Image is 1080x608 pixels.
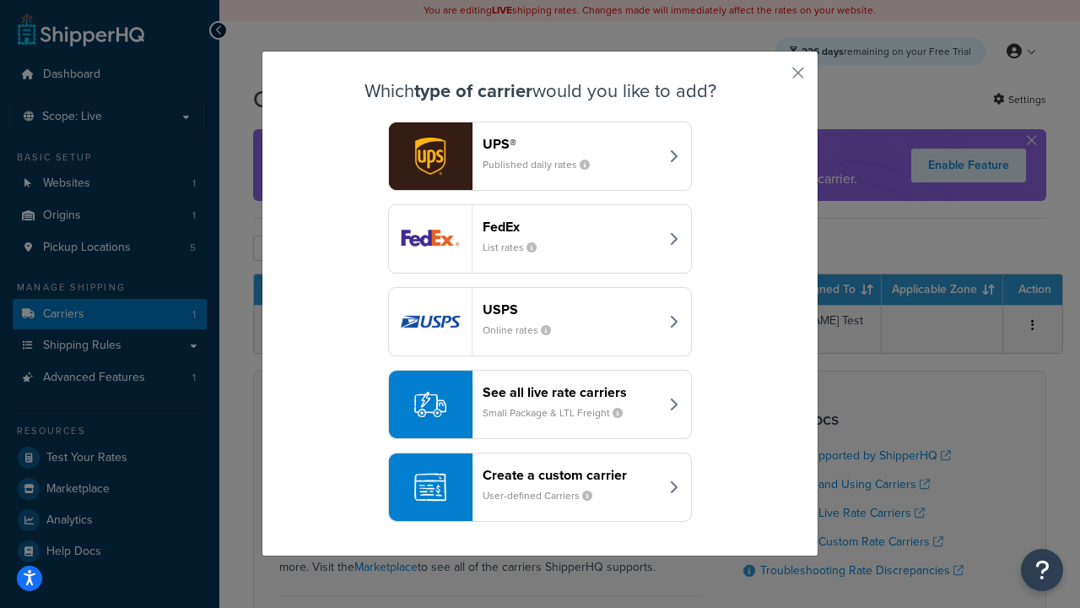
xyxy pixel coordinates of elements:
button: Create a custom carrierUser-defined Carriers [388,453,692,522]
h3: Which would you like to add? [305,81,775,101]
small: List rates [483,240,550,255]
small: Small Package & LTL Freight [483,405,636,421]
button: fedEx logoFedExList rates [388,204,692,274]
header: UPS® [483,136,659,152]
header: FedEx [483,219,659,235]
img: icon-carrier-custom-c93b8a24.svg [414,471,446,503]
button: usps logoUSPSOnline rates [388,287,692,356]
strong: type of carrier [414,77,532,105]
header: See all live rate carriers [483,384,659,400]
img: icon-carrier-liverate-becf4550.svg [414,388,446,421]
img: usps logo [389,288,472,356]
small: Online rates [483,323,564,338]
button: ups logoUPS®Published daily rates [388,122,692,191]
img: fedEx logo [389,205,472,273]
header: Create a custom carrier [483,467,659,483]
button: Open Resource Center [1021,549,1063,591]
small: Published daily rates [483,157,603,172]
img: ups logo [389,122,472,190]
button: See all live rate carriersSmall Package & LTL Freight [388,370,692,439]
small: User-defined Carriers [483,488,606,503]
header: USPS [483,301,659,318]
